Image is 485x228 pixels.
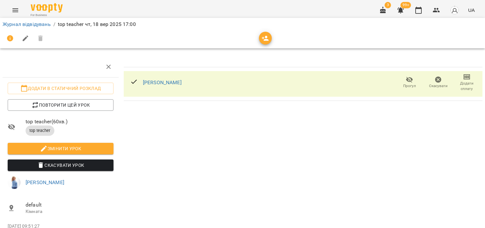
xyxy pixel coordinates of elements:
a: [PERSON_NAME] [143,79,182,85]
span: top teacher ( 60 хв. ) [26,118,113,126]
span: Прогул [403,83,416,89]
button: Додати в статичний розклад [8,83,113,94]
span: Змінити урок [13,145,108,152]
span: Скасувати Урок [13,161,108,169]
img: Voopty Logo [31,3,63,12]
button: Прогул [395,74,424,92]
li: / [53,20,55,28]
span: Додати в статичний розклад [13,85,108,92]
button: Скасувати Урок [8,159,113,171]
span: For Business [31,13,63,17]
span: top teacher [26,128,54,134]
button: UA [465,4,477,16]
p: top teacher чт, 18 вер 2025 17:00 [58,20,136,28]
span: default [26,201,113,209]
span: Додати сплату [456,81,477,92]
button: Скасувати [424,74,453,92]
span: UA [468,7,475,13]
p: Кімната [26,208,113,215]
nav: breadcrumb [3,20,482,28]
span: Повторити цей урок [13,101,108,109]
span: 3 [385,2,391,8]
button: Menu [8,3,23,18]
button: Змінити урок [8,143,113,154]
button: Повторити цей урок [8,99,113,111]
button: Додати сплату [452,74,481,92]
span: 99+ [401,2,411,8]
a: Журнал відвідувань [3,21,51,27]
img: b38607bbce4ac937a050fa719d77eff5.jpg [8,176,20,189]
img: avatar_s.png [450,6,459,15]
a: [PERSON_NAME] [26,179,64,185]
span: Скасувати [429,83,448,89]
